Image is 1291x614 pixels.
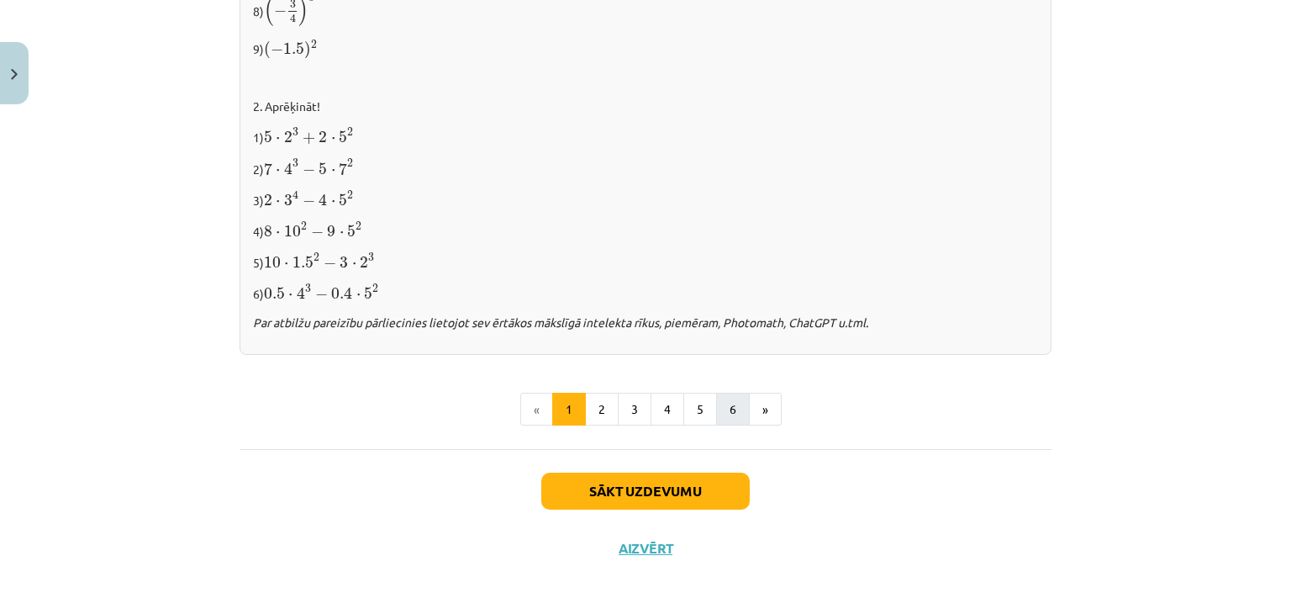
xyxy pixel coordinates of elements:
[368,253,374,262] span: 3
[303,132,315,144] span: +
[304,41,311,59] span: )
[253,188,1038,209] p: 3)
[264,257,281,268] span: 10
[253,220,1038,241] p: 4)
[292,159,298,167] span: 3
[585,393,619,426] button: 2
[283,43,304,55] span: 1.5
[314,253,319,262] span: 2
[356,294,361,299] span: ⋅
[339,162,347,175] span: 7
[347,225,356,237] span: 5
[347,159,353,167] span: 2
[331,169,335,174] span: ⋅
[288,294,292,299] span: ⋅
[651,393,684,426] button: 4
[360,257,368,268] span: 2
[253,251,1038,272] p: 5)
[292,257,314,268] span: 1.5
[284,131,292,143] span: 2
[372,284,378,293] span: 2
[340,231,344,236] span: ⋅
[319,131,327,143] span: 2
[319,193,327,206] span: 4
[352,262,356,267] span: ⋅
[305,284,311,293] span: 3
[290,13,296,23] span: 4
[284,162,292,175] span: 4
[618,393,651,426] button: 3
[284,225,301,237] span: 10
[327,225,335,237] span: 9
[303,195,315,207] span: −
[276,169,280,174] span: ⋅
[276,137,280,142] span: ⋅
[284,262,288,267] span: ⋅
[264,41,271,59] span: (
[264,194,272,206] span: 2
[284,194,292,206] span: 3
[331,200,335,205] span: ⋅
[271,44,283,56] span: −
[292,128,298,136] span: 3
[340,257,348,268] span: 3
[347,128,353,136] span: 2
[749,393,782,426] button: »
[683,393,717,426] button: 5
[339,131,347,143] span: 5
[324,257,336,269] span: −
[614,540,677,557] button: Aizvērt
[541,473,750,510] button: Sākt uzdevumu
[253,315,868,330] i: Par atbilžu pareizību pārliecinies lietojot sev ērtākos mākslīgā intelekta rīkus, piemēram, Photo...
[301,222,307,230] span: 2
[240,393,1051,426] nav: Page navigation example
[552,393,586,426] button: 1
[253,125,1038,146] p: 1)
[253,37,1038,60] p: 9)
[274,5,287,17] span: −
[292,190,298,199] span: 4
[253,282,1038,303] p: 6)
[356,222,361,230] span: 2
[264,131,272,143] span: 5
[276,200,280,205] span: ⋅
[364,288,372,299] span: 5
[11,69,18,80] img: icon-close-lesson-0947bae3869378f0d4975bcd49f059093ad1ed9edebbc8119c70593378902aed.svg
[331,137,335,142] span: ⋅
[347,191,353,199] span: 2
[264,162,272,175] span: 7
[303,164,315,176] span: −
[253,157,1038,178] p: 2)
[311,226,324,238] span: −
[264,225,272,237] span: 8
[253,98,1038,115] p: 2. Aprēķināt!
[311,40,317,49] span: 2
[315,288,328,300] span: −
[339,194,347,206] span: 5
[319,163,327,175] span: 5
[264,288,285,299] span: 0.5
[276,231,280,236] span: ⋅
[331,287,352,299] span: 0.4
[297,287,305,299] span: 4
[716,393,750,426] button: 6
